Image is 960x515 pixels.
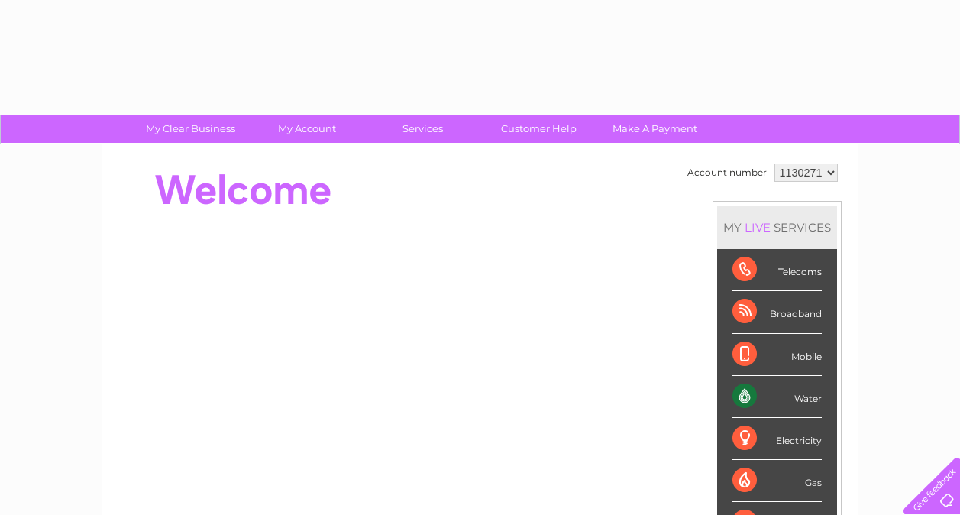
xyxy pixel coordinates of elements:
div: MY SERVICES [717,206,837,249]
td: Account number [684,160,771,186]
div: Broadband [732,291,822,333]
div: Electricity [732,418,822,460]
div: Mobile [732,334,822,376]
a: My Account [244,115,370,143]
a: Customer Help [476,115,602,143]
div: LIVE [742,220,774,235]
a: Make A Payment [592,115,718,143]
div: Telecoms [732,249,822,291]
div: Water [732,376,822,418]
a: Services [360,115,486,143]
div: Gas [732,460,822,502]
a: My Clear Business [128,115,254,143]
